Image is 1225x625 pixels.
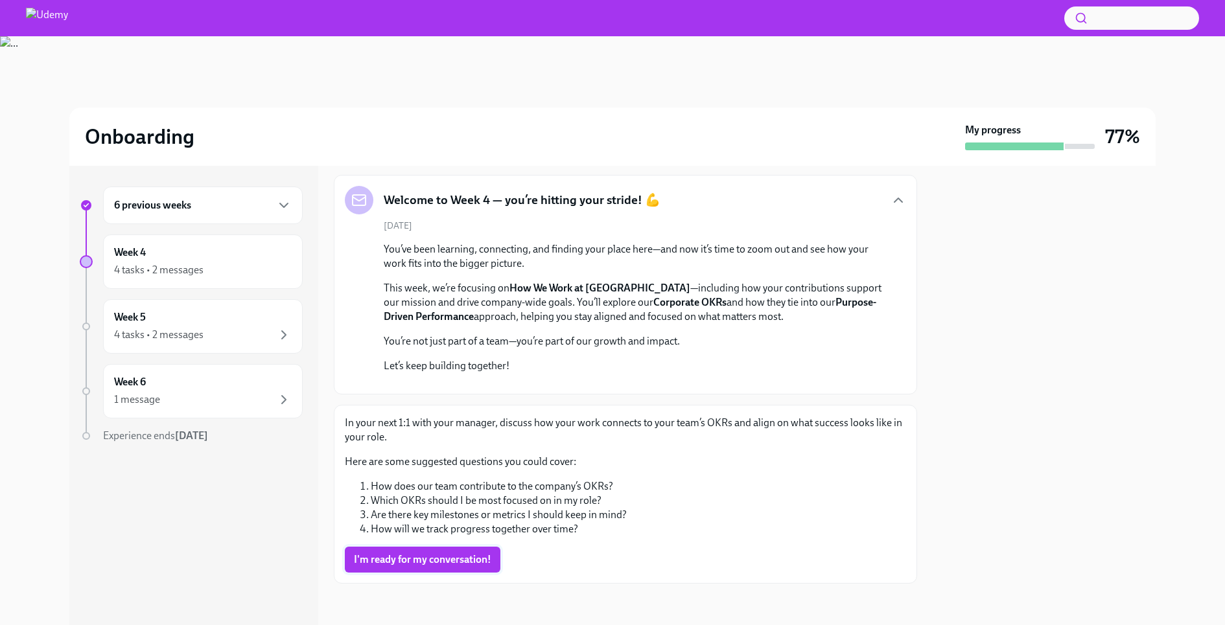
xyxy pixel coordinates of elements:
li: Are there key milestones or metrics I should keep in mind? [371,508,906,522]
div: 1 message [114,392,160,407]
h6: 6 previous weeks [114,198,191,212]
p: This week, we’re focusing on —including how your contributions support our mission and drive comp... [384,281,885,324]
a: Week 54 tasks • 2 messages [80,299,303,354]
h3: 77% [1105,125,1140,148]
h6: Week 5 [114,310,146,324]
span: [DATE] [384,220,412,232]
h2: Onboarding [85,124,194,150]
p: In your next 1:1 with your manager, discuss how your work connects to your team’s OKRs and align ... [345,416,906,444]
li: How will we track progress together over time? [371,522,906,536]
strong: [DATE] [175,429,208,442]
div: 6 previous weeks [103,187,303,224]
div: 4 tasks • 2 messages [114,328,204,342]
li: Which OKRs should I be most focused on in my role? [371,494,906,508]
p: Let’s keep building together! [384,359,885,373]
span: I'm ready for my conversation! [354,553,491,566]
p: You’re not just part of a team—you’re part of our growth and impact. [384,334,885,348]
img: Udemy [26,8,68,28]
a: Week 61 message [80,364,303,418]
div: 4 tasks • 2 messages [114,263,204,277]
a: Week 44 tasks • 2 messages [80,234,303,289]
span: Experience ends [103,429,208,442]
strong: Corporate OKRs [653,296,727,308]
li: How does our team contribute to the company’s OKRs? [371,479,906,494]
p: Here are some suggested questions you could cover: [345,455,906,469]
button: I'm ready for my conversation! [345,547,500,573]
strong: How We Work at [GEOGRAPHIC_DATA] [509,282,690,294]
strong: My progress [965,123,1021,137]
h6: Week 6 [114,375,146,389]
h6: Week 4 [114,245,146,260]
h5: Welcome to Week 4 — you’re hitting your stride! 💪 [384,192,660,209]
p: You’ve been learning, connecting, and finding your place here—and now it’s time to zoom out and s... [384,242,885,271]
